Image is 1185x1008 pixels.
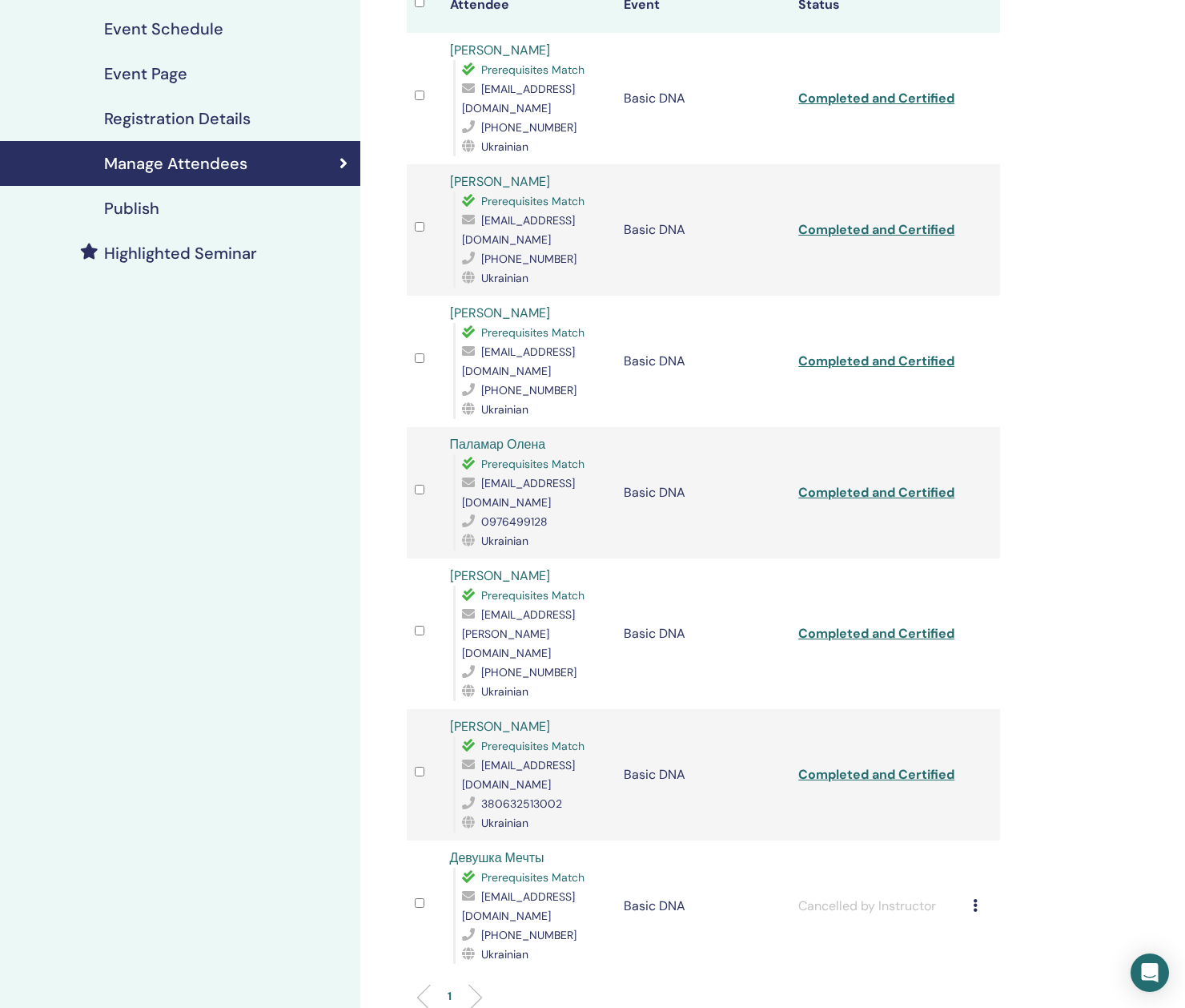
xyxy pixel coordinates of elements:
[450,173,550,190] a: [PERSON_NAME]
[481,252,576,266] span: [PHONE_NUMBER]
[450,849,544,866] a: Девушка Мечты
[104,154,247,173] h4: Manage Attendees
[481,796,562,811] span: 380632513002
[798,766,954,783] a: Completed and Certified
[481,383,576,397] span: [PHONE_NUMBER]
[798,625,954,642] a: Completed and Certified
[481,120,576,135] span: [PHONE_NUMBER]
[104,19,223,38] h4: Event Schedule
[481,325,584,340] span: Prerequisites Match
[104,244,257,263] h4: Highlighted Seminar
[462,758,575,792] span: [EMAIL_ADDRESS][DOMAIN_NAME]
[616,33,790,164] td: Basic DNA
[450,567,550,584] a: [PERSON_NAME]
[481,665,576,679] span: [PHONE_NUMBER]
[481,514,548,529] span: 0976499128
[616,164,790,296] td: Basic DNA
[462,82,575,115] span: [EMAIL_ADDRESS][DOMAIN_NAME]
[481,816,528,830] span: Ukrainian
[481,62,584,77] span: Prerequisites Match
[104,64,187,83] h4: Event Page
[481,739,584,753] span: Prerequisites Match
[481,402,528,417] span: Ukrainian
[450,42,550,58] a: [PERSON_NAME]
[616,709,790,841] td: Basic DNA
[798,353,954,369] a: Completed and Certified
[462,345,575,378] span: [EMAIL_ADDRESS][DOMAIN_NAME]
[616,427,790,558] td: Basic DNA
[481,139,528,154] span: Ukrainian
[462,476,575,510] span: [EMAIL_ADDRESS][DOMAIN_NAME]
[462,889,575,923] span: [EMAIL_ADDRESS][DOMAIN_NAME]
[616,296,790,427] td: Basic DNA
[481,457,584,471] span: Prerequisites Match
[616,841,790,972] td: Basic DNA
[481,588,584,603] span: Prerequisites Match
[104,199,159,218] h4: Publish
[450,718,550,735] a: [PERSON_NAME]
[798,484,954,501] a: Completed and Certified
[616,558,790,709] td: Basic DNA
[481,928,576,942] span: [PHONE_NUMBER]
[104,109,251,128] h4: Registration Details
[481,684,528,699] span: Ukrainian
[450,304,550,321] a: [PERSON_NAME]
[798,90,954,107] a: Completed and Certified
[448,988,452,1005] p: 1
[462,607,575,660] span: [EMAIL_ADDRESS][PERSON_NAME][DOMAIN_NAME]
[1131,954,1169,992] div: Open Intercom Messenger
[481,534,528,548] span: Ukrainian
[481,947,528,962] span: Ukrainian
[481,271,528,285] span: Ukrainian
[450,436,546,453] a: Паламар Олена
[798,221,954,238] a: Completed and Certified
[481,194,584,208] span: Prerequisites Match
[481,870,584,885] span: Prerequisites Match
[462,213,575,247] span: [EMAIL_ADDRESS][DOMAIN_NAME]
